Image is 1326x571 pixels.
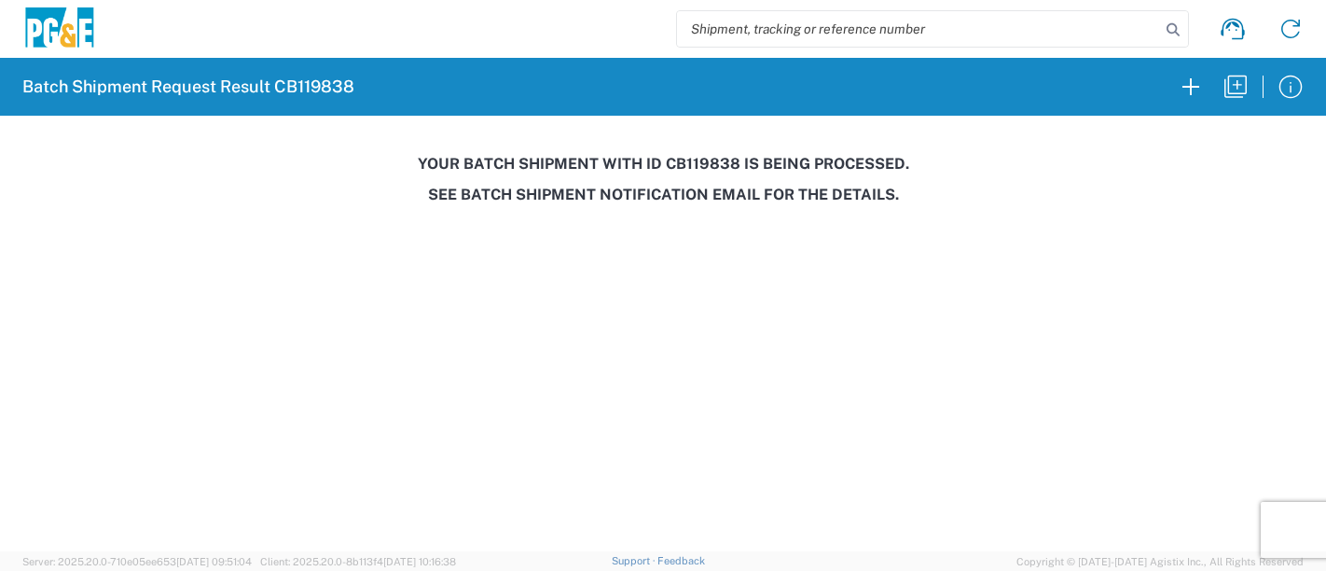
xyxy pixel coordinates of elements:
span: Server: 2025.20.0-710e05ee653 [22,556,252,567]
span: Copyright © [DATE]-[DATE] Agistix Inc., All Rights Reserved [1016,553,1304,570]
h3: See Batch Shipment Notification email for the details. [13,186,1313,203]
input: Shipment, tracking or reference number [677,11,1160,47]
h3: Your batch shipment with id CB119838 is being processed. [13,155,1313,173]
span: [DATE] 09:51:04 [176,556,252,567]
a: Support [612,555,658,566]
img: pge [22,7,97,51]
a: Feedback [657,555,705,566]
span: [DATE] 10:16:38 [383,556,456,567]
span: Client: 2025.20.0-8b113f4 [260,556,456,567]
h2: Batch Shipment Request Result CB119838 [22,76,354,98]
